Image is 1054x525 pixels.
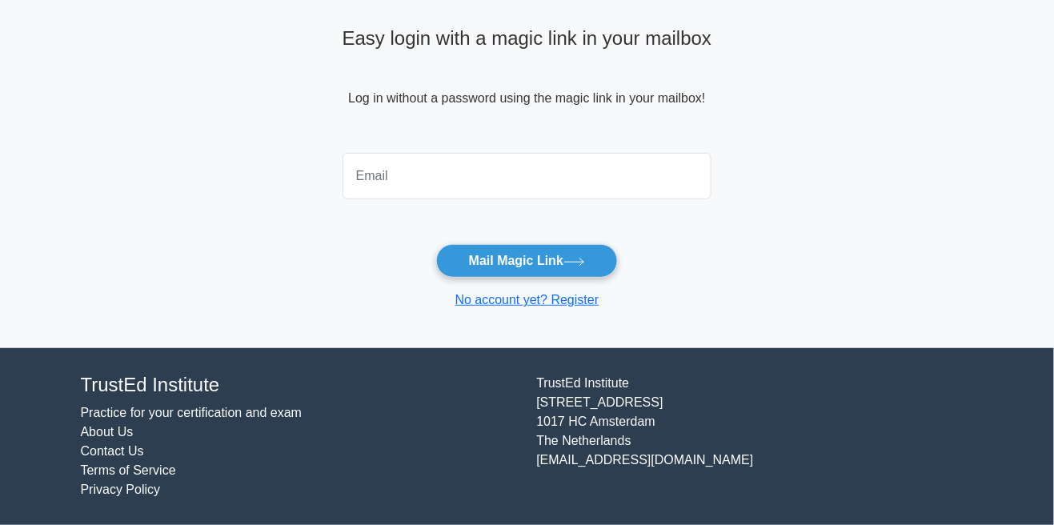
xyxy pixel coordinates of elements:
a: No account yet? Register [455,293,599,307]
h4: Easy login with a magic link in your mailbox [343,27,712,50]
a: About Us [81,425,134,439]
a: Practice for your certification and exam [81,406,303,419]
div: Log in without a password using the magic link in your mailbox! [343,21,712,146]
button: Mail Magic Link [436,244,618,278]
a: Contact Us [81,444,144,458]
h4: TrustEd Institute [81,374,518,397]
a: Privacy Policy [81,483,161,496]
a: Terms of Service [81,463,176,477]
div: TrustEd Institute [STREET_ADDRESS] 1017 HC Amsterdam The Netherlands [EMAIL_ADDRESS][DOMAIN_NAME] [527,374,984,499]
input: Email [343,153,712,199]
